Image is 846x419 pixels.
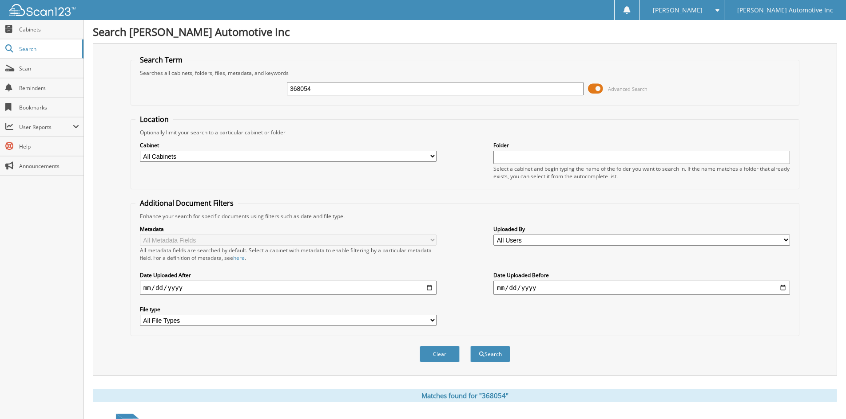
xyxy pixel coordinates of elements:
[140,305,437,313] label: File type
[493,165,790,180] div: Select a cabinet and begin typing the name of the folder you want to search in. If the name match...
[608,86,647,92] span: Advanced Search
[135,55,187,65] legend: Search Term
[233,254,245,262] a: here
[93,389,837,402] div: Matches found for "368054"
[140,141,437,149] label: Cabinet
[19,143,79,150] span: Help
[653,8,703,13] span: [PERSON_NAME]
[19,65,79,72] span: Scan
[140,225,437,233] label: Metadata
[140,281,437,295] input: start
[493,141,790,149] label: Folder
[19,84,79,92] span: Reminders
[470,346,510,362] button: Search
[9,4,75,16] img: scan123-logo-white.svg
[93,24,837,39] h1: Search [PERSON_NAME] Automotive Inc
[19,104,79,111] span: Bookmarks
[493,281,790,295] input: end
[19,45,78,53] span: Search
[19,26,79,33] span: Cabinets
[135,129,794,136] div: Optionally limit your search to a particular cabinet or folder
[420,346,460,362] button: Clear
[19,162,79,170] span: Announcements
[135,198,238,208] legend: Additional Document Filters
[135,114,173,124] legend: Location
[135,212,794,220] div: Enhance your search for specific documents using filters such as date and file type.
[493,225,790,233] label: Uploaded By
[135,69,794,77] div: Searches all cabinets, folders, files, metadata, and keywords
[140,247,437,262] div: All metadata fields are searched by default. Select a cabinet with metadata to enable filtering b...
[140,271,437,279] label: Date Uploaded After
[493,271,790,279] label: Date Uploaded Before
[19,123,73,131] span: User Reports
[737,8,833,13] span: [PERSON_NAME] Automotive Inc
